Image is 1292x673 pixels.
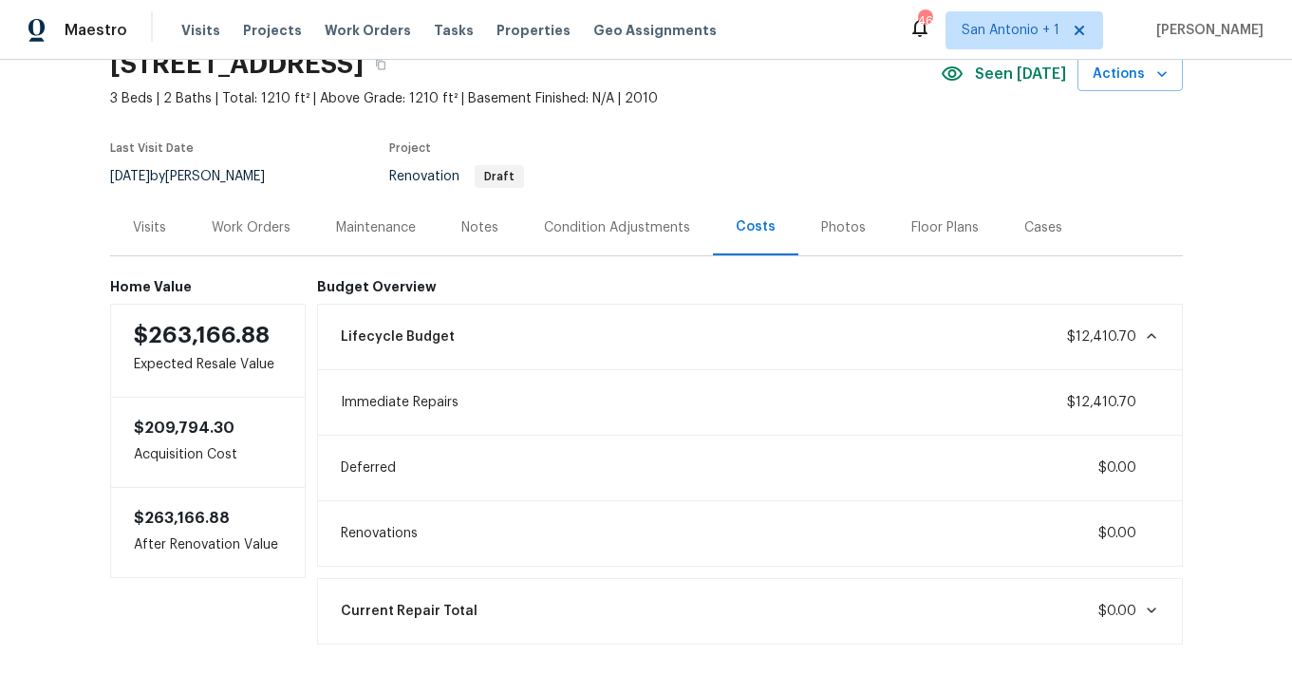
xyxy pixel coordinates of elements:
span: $0.00 [1098,605,1136,618]
span: 3 Beds | 2 Baths | Total: 1210 ft² | Above Grade: 1210 ft² | Basement Finished: N/A | 2010 [110,89,941,108]
span: Renovation [389,170,524,183]
span: San Antonio + 1 [962,21,1059,40]
span: Lifecycle Budget [341,327,455,346]
div: Visits [133,218,166,237]
span: [DATE] [110,170,150,183]
span: Deferred [341,458,396,477]
button: Actions [1077,57,1183,92]
div: Costs [736,217,776,236]
h2: [STREET_ADDRESS] [110,55,364,74]
div: After Renovation Value [110,487,307,578]
span: Maestro [65,21,127,40]
span: Current Repair Total [341,602,477,621]
h6: Budget Overview [317,279,1183,294]
span: $12,410.70 [1067,396,1136,409]
div: Maintenance [336,218,416,237]
span: Last Visit Date [110,142,194,154]
button: Copy Address [364,47,398,82]
div: Condition Adjustments [544,218,690,237]
span: Geo Assignments [593,21,717,40]
div: Expected Resale Value [110,304,307,398]
div: by [PERSON_NAME] [110,165,288,188]
span: Renovations [341,524,418,543]
span: [PERSON_NAME] [1149,21,1264,40]
div: Work Orders [212,218,290,237]
span: Seen [DATE] [975,65,1066,84]
span: $12,410.70 [1067,330,1136,344]
span: Visits [181,21,220,40]
div: Acquisition Cost [110,398,307,487]
span: $263,166.88 [134,324,270,346]
span: Project [389,142,431,154]
span: Actions [1093,63,1168,86]
h6: Home Value [110,279,307,294]
span: $0.00 [1098,527,1136,540]
span: Properties [496,21,571,40]
div: Floor Plans [911,218,979,237]
span: Tasks [434,24,474,37]
span: Work Orders [325,21,411,40]
span: $209,794.30 [134,421,234,436]
span: Draft [477,171,522,182]
span: $263,166.88 [134,511,230,526]
span: Projects [243,21,302,40]
span: $0.00 [1098,461,1136,475]
div: 46 [918,11,931,30]
div: Photos [821,218,866,237]
div: Notes [461,218,498,237]
span: Immediate Repairs [341,393,459,412]
div: Cases [1024,218,1062,237]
